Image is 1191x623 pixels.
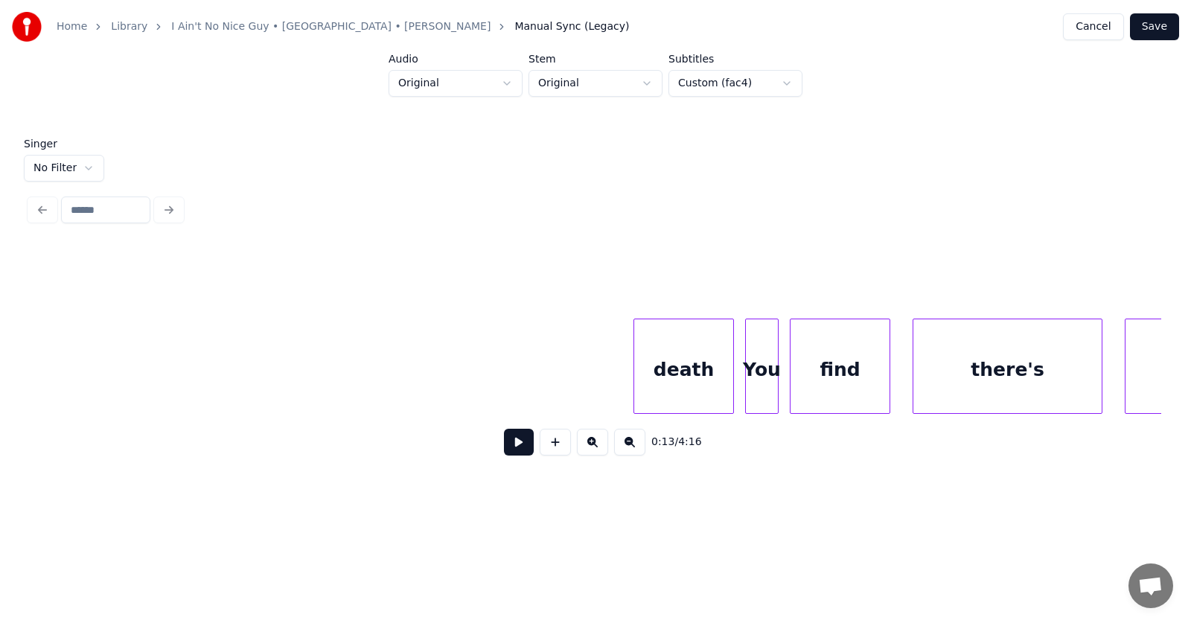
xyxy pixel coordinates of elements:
label: Singer [24,138,104,149]
nav: breadcrumb [57,19,629,34]
button: Save [1130,13,1179,40]
div: / [651,435,687,450]
a: Open chat [1128,563,1173,608]
label: Audio [389,54,523,64]
span: Manual Sync (Legacy) [514,19,629,34]
a: Library [111,19,147,34]
label: Stem [529,54,662,64]
a: I Ain't No Nice Guy • [GEOGRAPHIC_DATA] • [PERSON_NAME] [171,19,491,34]
label: Subtitles [668,54,802,64]
button: Cancel [1063,13,1123,40]
img: youka [12,12,42,42]
span: 4:16 [678,435,701,450]
a: Home [57,19,87,34]
span: 0:13 [651,435,674,450]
